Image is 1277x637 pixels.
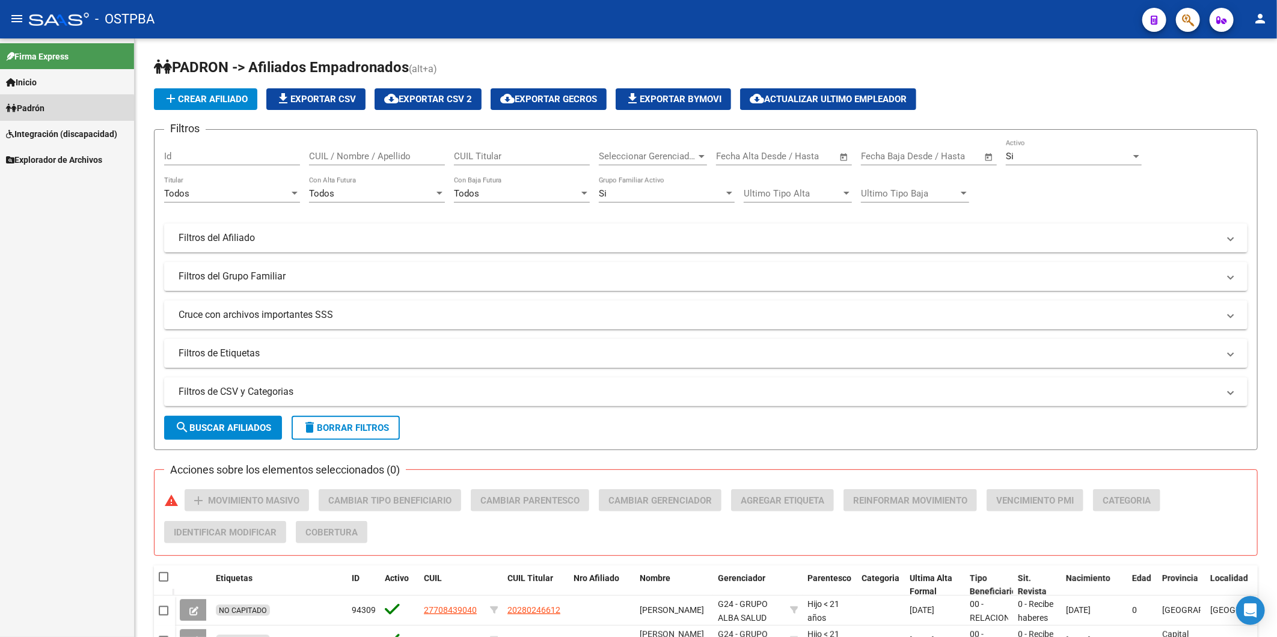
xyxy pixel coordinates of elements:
span: Sit. Revista [1018,573,1047,597]
button: Exportar GECROS [491,88,607,110]
span: Ultimo Tipo Alta [744,188,841,199]
mat-icon: add [164,91,178,106]
span: CUIL [424,573,442,583]
button: Open calendar [982,150,996,164]
mat-icon: person [1253,11,1267,26]
span: Hijo < 21 años [807,599,839,623]
button: Agregar Etiqueta [731,489,834,511]
mat-panel-title: Filtros de CSV y Categorias [179,385,1219,398]
span: PADRON -> Afiliados Empadronados [154,59,409,76]
span: Agregar Etiqueta [741,495,824,506]
span: Provincia [1162,573,1198,583]
span: 0 - Recibe haberes regularmente [1018,599,1068,636]
button: Borrar Filtros [292,416,400,440]
span: Parentesco [807,573,851,583]
span: Identificar Modificar [174,527,277,538]
h3: Filtros [164,120,206,137]
mat-icon: add [191,493,206,508]
span: Nombre [640,573,670,583]
h3: Acciones sobre los elementos seleccionados (0) [164,462,406,478]
button: Exportar CSV [266,88,366,110]
button: Open calendar [838,150,851,164]
span: NO CAPITADO [219,606,267,615]
button: Cambiar Parentesco [471,489,589,511]
span: Inicio [6,76,37,89]
mat-expansion-panel-header: Filtros del Grupo Familiar [164,262,1248,291]
button: Cambiar Gerenciador [599,489,721,511]
datatable-header-cell: CUIL [419,565,485,605]
datatable-header-cell: Gerenciador [713,565,785,605]
input: Fecha fin [920,151,979,162]
mat-panel-title: Cruce con archivos importantes SSS [179,308,1219,322]
span: Crear Afiliado [164,94,248,105]
datatable-header-cell: Edad [1127,565,1157,605]
span: Edad [1132,573,1151,583]
span: Localidad [1210,573,1248,583]
span: Exportar CSV 2 [384,94,472,105]
datatable-header-cell: Nacimiento [1061,565,1127,605]
span: Categoria [862,573,899,583]
mat-expansion-panel-header: Filtros de Etiquetas [164,339,1248,368]
span: [PERSON_NAME] [640,605,704,615]
span: Tipo Beneficiario [970,573,1017,597]
span: 20280246612 [507,605,560,615]
span: G24 - GRUPO ALBA SALUD S.A. [718,599,768,636]
span: Etiquetas [216,573,253,583]
mat-icon: delete [302,420,317,434]
span: Cambiar Gerenciador [608,495,712,506]
span: [DATE] [1066,605,1091,615]
button: Movimiento Masivo [185,489,309,511]
datatable-header-cell: Tipo Beneficiario [965,565,1013,605]
span: Integración (discapacidad) [6,127,117,141]
datatable-header-cell: Localidad [1205,565,1254,605]
mat-expansion-panel-header: Filtros de CSV y Categorias [164,377,1248,406]
span: Todos [454,188,479,199]
span: - OSTPBA [95,6,155,32]
datatable-header-cell: Nro Afiliado [569,565,635,605]
span: Todos [164,188,189,199]
span: Padrón [6,102,44,115]
datatable-header-cell: Ultima Alta Formal [905,565,965,605]
span: Exportar CSV [276,94,356,105]
span: Cobertura [305,527,358,538]
button: Buscar Afiliados [164,416,282,440]
button: Reinformar Movimiento [844,489,977,511]
span: Borrar Filtros [302,422,389,433]
mat-panel-title: Filtros de Etiquetas [179,347,1219,360]
span: Explorador de Archivos [6,153,102,166]
button: Exportar CSV 2 [375,88,482,110]
datatable-header-cell: Provincia [1157,565,1205,605]
span: Cambiar Tipo Beneficiario [328,495,452,506]
datatable-header-cell: Etiquetas [211,565,347,605]
button: Identificar Modificar [164,521,286,543]
button: Cobertura [296,521,367,543]
mat-icon: file_download [276,91,290,106]
span: Gerenciador [718,573,765,583]
mat-icon: search [175,420,189,434]
button: Cambiar Tipo Beneficiario [319,489,461,511]
span: Ultimo Tipo Baja [861,188,958,199]
span: Reinformar Movimiento [853,495,967,506]
div: Open Intercom Messenger [1236,596,1265,625]
datatable-header-cell: Parentesco [803,565,857,605]
span: Buscar Afiliados [175,422,271,433]
mat-expansion-panel-header: Filtros del Afiliado [164,224,1248,252]
span: Seleccionar Gerenciador [599,151,696,162]
span: Exportar Bymovi [625,94,721,105]
span: Ultima Alta Formal [910,573,952,597]
button: Vencimiento PMI [987,489,1083,511]
span: Nacimiento [1066,573,1110,583]
mat-icon: cloud_download [384,91,399,106]
input: Fecha inicio [861,151,910,162]
span: Cambiar Parentesco [480,495,580,506]
datatable-header-cell: ID [347,565,380,605]
span: Actualizar ultimo Empleador [750,94,907,105]
span: Exportar GECROS [500,94,597,105]
span: [GEOGRAPHIC_DATA] [1162,605,1243,615]
div: [DATE] [910,603,960,617]
span: CUIL Titular [507,573,553,583]
span: Si [599,188,607,199]
span: Vencimiento PMI [996,495,1074,506]
span: 0 [1132,605,1137,615]
span: Movimiento Masivo [208,495,299,506]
